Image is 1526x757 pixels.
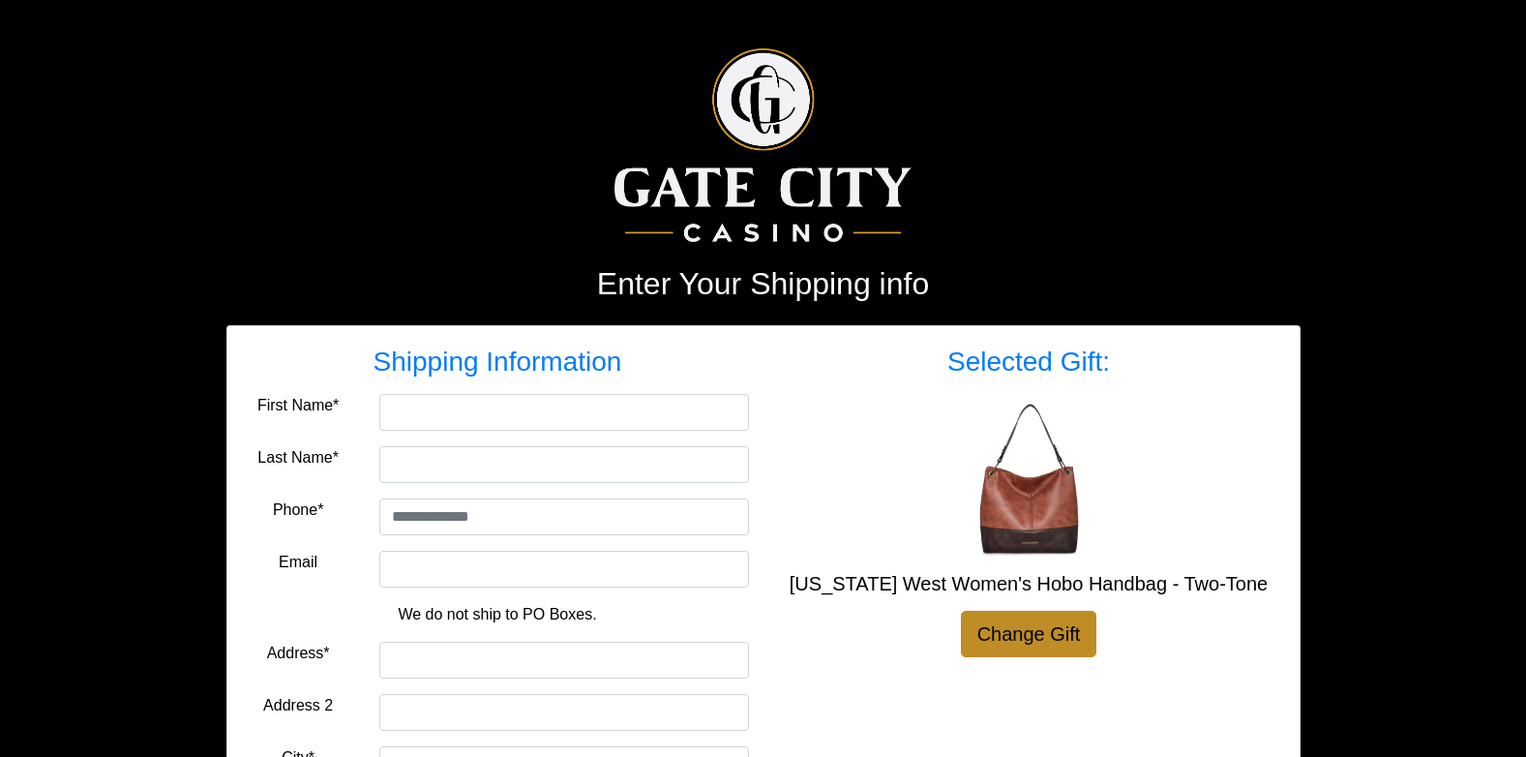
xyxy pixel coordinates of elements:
[257,394,339,417] label: First Name*
[961,611,1097,657] a: Change Gift
[614,48,912,242] img: Logo
[273,499,324,522] label: Phone*
[951,402,1106,557] img: Montana West Women's Hobo Handbag - Two-Tone
[778,572,1280,595] h5: [US_STATE] West Women's Hobo Handbag - Two-Tone
[778,346,1280,378] h3: Selected Gift:
[279,551,317,574] label: Email
[263,694,333,717] label: Address 2
[267,642,330,665] label: Address*
[257,446,339,469] label: Last Name*
[247,346,749,378] h3: Shipping Information
[261,603,734,626] p: We do not ship to PO Boxes.
[226,265,1301,302] h2: Enter Your Shipping info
